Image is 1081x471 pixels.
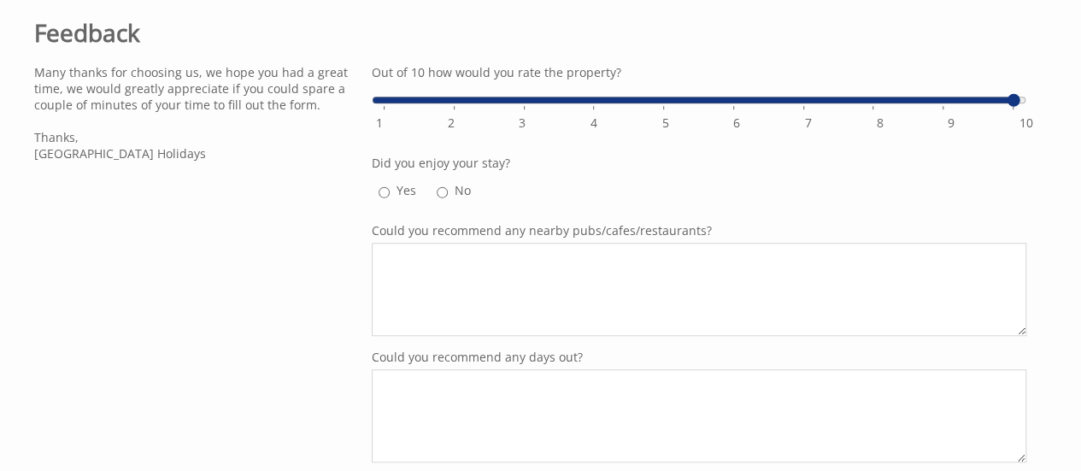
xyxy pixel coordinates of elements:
[390,182,423,198] label: Yes
[372,155,1026,171] label: Did you enjoy your stay?
[34,64,351,162] p: Many thanks for choosing us, we hope you had a great time, we would greatly appreciate if you cou...
[34,16,1026,49] h1: Feedback
[372,64,1026,80] label: Out of 10 how would you rate the property?
[372,349,1026,365] label: Could you recommend any days out?
[448,182,478,198] label: No
[372,222,1026,238] label: Could you recommend any nearby pubs/cafes/restaurants?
